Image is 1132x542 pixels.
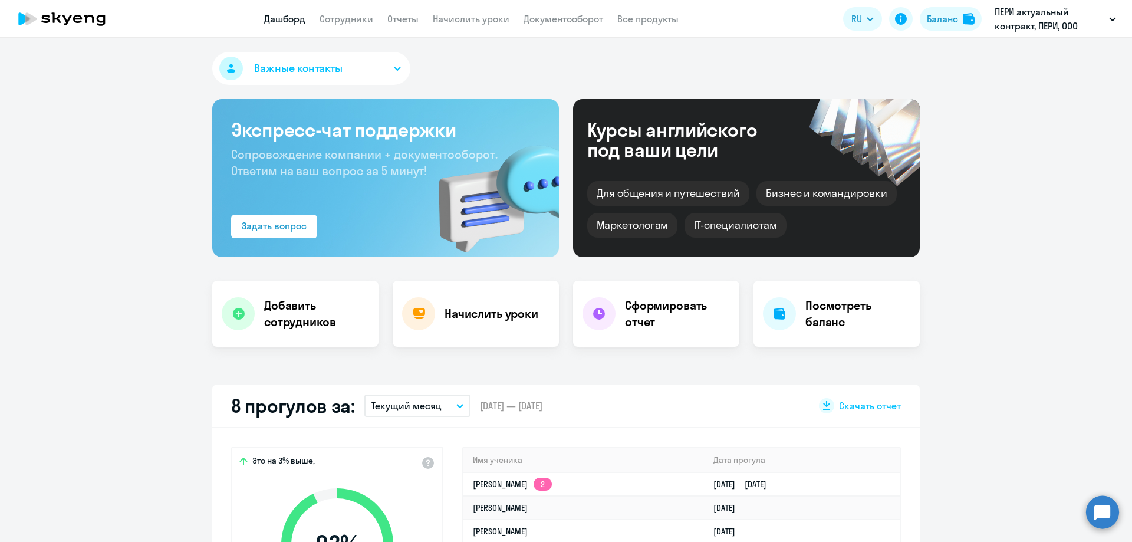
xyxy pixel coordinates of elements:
div: Бизнес и командировки [756,181,897,206]
a: [DATE][DATE] [713,479,776,490]
app-skyeng-badge: 2 [534,478,552,491]
h2: 8 прогулов за: [231,394,355,418]
a: [PERSON_NAME]2 [473,479,552,490]
span: Важные контакты [254,61,343,76]
div: Задать вопрос [242,219,307,233]
button: Важные контакты [212,52,410,85]
button: Текущий месяц [364,395,470,417]
a: Отчеты [387,13,419,25]
h4: Посмотреть баланс [805,297,910,330]
a: Сотрудники [320,13,373,25]
span: Скачать отчет [839,399,901,412]
img: bg-img [422,124,559,257]
button: Задать вопрос [231,215,317,238]
div: Маркетологам [587,213,677,238]
a: Дашборд [264,13,305,25]
h4: Добавить сотрудников [264,297,369,330]
a: Начислить уроки [433,13,509,25]
span: RU [851,12,862,26]
p: ПЕРИ актуальный контракт, ПЕРИ, ООО [995,5,1104,33]
img: balance [963,13,975,25]
p: Текущий месяц [371,399,442,413]
h3: Экспресс-чат поддержки [231,118,540,142]
a: Все продукты [617,13,679,25]
a: [DATE] [713,502,745,513]
div: Баланс [927,12,958,26]
button: Балансbalance [920,7,982,31]
h4: Сформировать отчет [625,297,730,330]
a: [DATE] [713,526,745,537]
span: [DATE] — [DATE] [480,399,542,412]
a: [PERSON_NAME] [473,502,528,513]
button: ПЕРИ актуальный контракт, ПЕРИ, ООО [989,5,1122,33]
div: IT-специалистам [685,213,786,238]
th: Имя ученика [463,448,704,472]
h4: Начислить уроки [445,306,538,322]
a: Документооборот [524,13,603,25]
div: Курсы английского под ваши цели [587,120,789,160]
span: Это на 3% выше, [252,455,315,469]
span: Сопровождение компании + документооборот. Ответим на ваш вопрос за 5 минут! [231,147,498,178]
th: Дата прогула [704,448,900,472]
button: RU [843,7,882,31]
a: [PERSON_NAME] [473,526,528,537]
div: Для общения и путешествий [587,181,749,206]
